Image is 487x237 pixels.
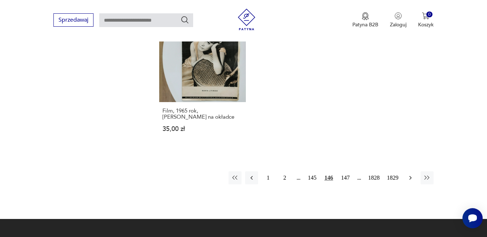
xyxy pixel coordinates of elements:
[236,9,257,30] img: Patyna - sklep z meblami i dekoracjami vintage
[390,12,406,28] button: Zaloguj
[462,208,483,228] iframe: Smartsupp widget button
[352,12,378,28] a: Ikona medaluPatyna B2B
[339,171,352,184] button: 147
[162,108,243,120] h3: Film, 1965 rok, [PERSON_NAME] na okładce
[162,126,243,132] p: 35,00 zł
[352,12,378,28] button: Patyna B2B
[362,12,369,20] img: Ikona medalu
[262,171,275,184] button: 1
[53,13,94,27] button: Sprzedawaj
[278,171,291,184] button: 2
[390,21,406,28] p: Zaloguj
[395,12,402,19] img: Ikonka użytkownika
[422,12,429,19] img: Ikona koszyka
[366,171,382,184] button: 1828
[322,171,335,184] button: 146
[352,21,378,28] p: Patyna B2B
[385,171,400,184] button: 1829
[159,16,246,146] a: Film, 1965 rok, Marta Lipińska na okładceFilm, 1965 rok, [PERSON_NAME] na okładce35,00 zł
[418,12,434,28] button: 0Koszyk
[53,18,94,23] a: Sprzedawaj
[418,21,434,28] p: Koszyk
[426,12,432,18] div: 0
[181,16,189,24] button: Szukaj
[306,171,319,184] button: 145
